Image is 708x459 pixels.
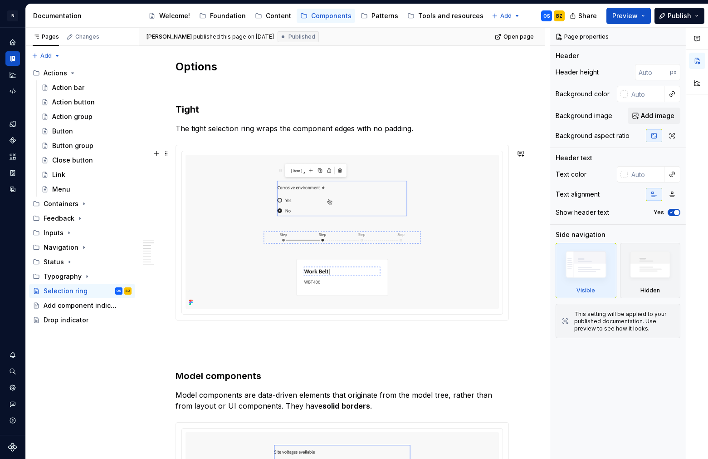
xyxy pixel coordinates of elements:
div: Patterns [371,11,398,20]
div: Content [266,11,291,20]
span: Share [578,11,597,20]
div: Welcome! [159,11,190,20]
input: Auto [628,166,664,183]
div: Header text [556,153,592,163]
div: Hidden [620,243,681,298]
div: Background aspect ratio [556,131,630,140]
div: Header height [556,68,599,77]
a: Welcome! [145,9,194,23]
div: Link [52,170,65,179]
button: Add [489,10,523,22]
div: Foundation [210,11,246,20]
div: Text color [556,170,586,179]
strong: solid [322,401,339,410]
a: Storybook stories [5,166,20,180]
div: Visible [576,287,595,294]
button: Add [29,49,63,62]
div: BZ [556,12,562,20]
strong: borders [342,401,370,410]
div: Containers [44,199,78,208]
a: Content [251,9,295,23]
a: Action group [38,109,135,124]
a: Home [5,35,20,49]
div: OS [543,12,550,20]
div: published this page on [DATE] [193,33,274,40]
div: OS [117,286,122,296]
a: Close button [38,153,135,168]
div: Button group [52,141,93,150]
span: Preview [612,11,638,20]
a: Button group [38,138,135,153]
div: Status [29,255,135,269]
div: Page tree [29,66,135,327]
div: Side navigation [556,230,605,239]
div: Selection ring [44,286,88,296]
div: This setting will be applied to your published documentation. Use preview to see how it looks. [574,311,674,332]
p: px [670,69,677,76]
div: Background color [556,89,610,99]
span: Add [500,12,512,20]
a: Open page [492,30,538,43]
div: Inputs [44,228,63,237]
svg: Supernova Logo [8,443,17,452]
div: Components [311,11,352,20]
a: Link [38,168,135,182]
div: Actions [29,66,135,80]
div: Navigation [29,240,135,255]
div: Feedback [29,211,135,226]
a: Analytics [5,68,20,82]
h2: Options [176,59,509,74]
a: Action button [38,95,135,109]
div: Hidden [640,287,660,294]
a: Documentation [5,51,20,66]
div: Action button [52,98,95,107]
a: Components [5,133,20,148]
button: Publish [654,8,704,24]
a: Action bar [38,80,135,95]
button: Search ⌘K [5,364,20,379]
div: Changes [75,33,99,40]
a: Settings [5,380,20,395]
div: Menu [52,185,70,194]
div: Button [52,127,73,136]
div: Navigation [44,243,78,252]
div: Header [556,51,579,60]
span: Publish [668,11,691,20]
div: Contact support [5,397,20,411]
div: Typography [44,272,82,281]
a: Design tokens [5,117,20,131]
p: The tight selection ring wraps the component edges with no padding. [176,123,509,134]
div: Add component indicator [44,301,118,310]
div: BZ [126,286,131,296]
button: Notifications [5,348,20,362]
span: Published [288,33,315,40]
input: Auto [635,64,670,80]
div: Status [44,257,64,267]
button: Preview [606,8,651,24]
a: Code automation [5,84,20,99]
a: Button [38,124,135,138]
div: Documentation [33,11,135,20]
a: Data sources [5,182,20,197]
a: Add component indicator [29,298,135,313]
span: [PERSON_NAME] [146,33,192,40]
div: Containers [29,197,135,211]
a: Components [297,9,355,23]
a: Patterns [357,9,402,23]
input: Auto [628,86,664,102]
a: Drop indicator [29,313,135,327]
a: Selection ringOSBZ [29,284,135,298]
a: Assets [5,149,20,164]
p: Model components are data-driven elements that originate from the model tree, rather than from la... [176,390,509,411]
